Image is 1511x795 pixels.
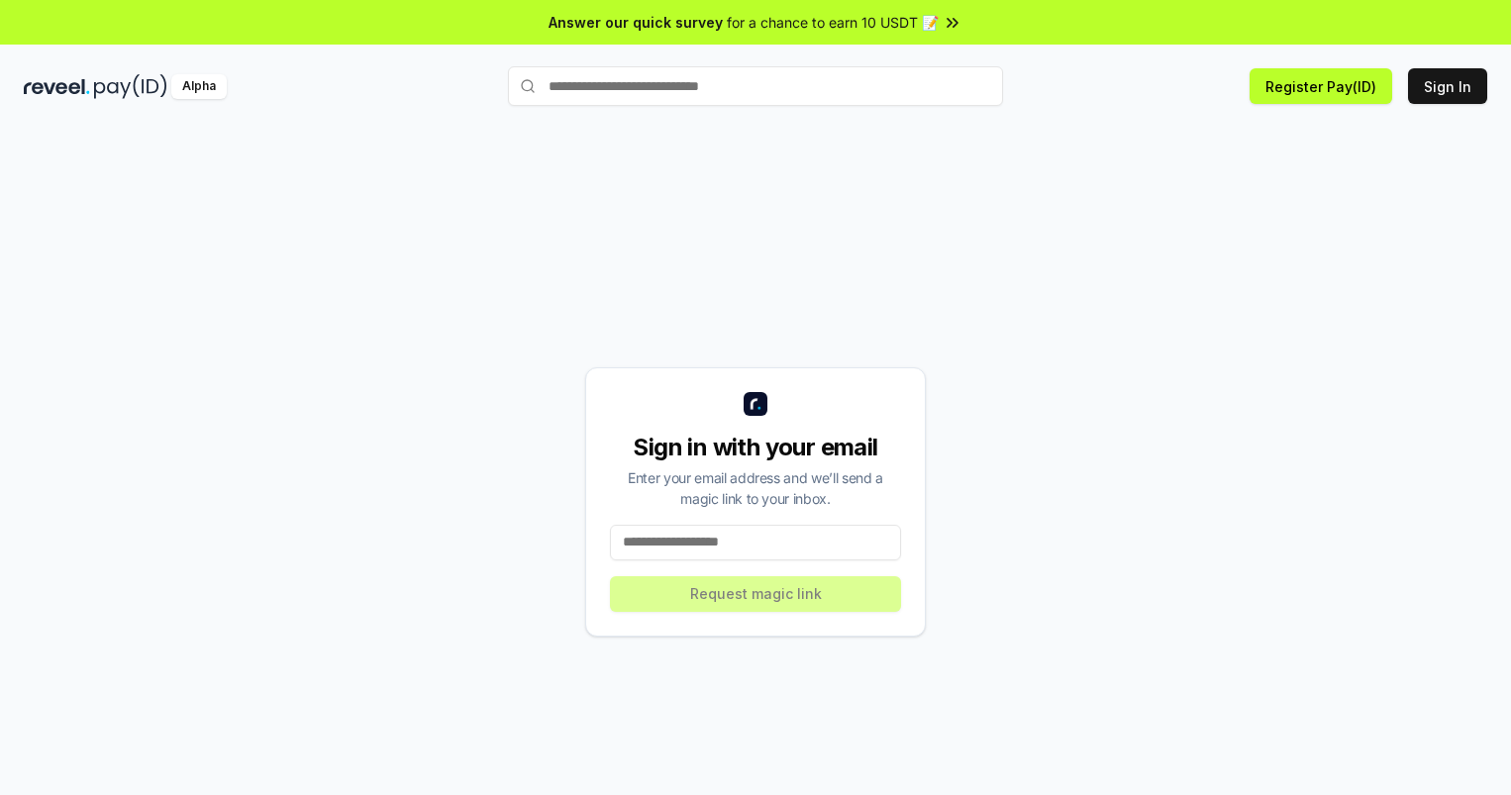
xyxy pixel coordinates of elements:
div: Enter your email address and we’ll send a magic link to your inbox. [610,467,901,509]
button: Sign In [1408,68,1487,104]
div: Sign in with your email [610,432,901,463]
div: Alpha [171,74,227,99]
img: reveel_dark [24,74,90,99]
span: for a chance to earn 10 USDT 📝 [727,12,939,33]
img: pay_id [94,74,167,99]
img: logo_small [744,392,767,416]
button: Register Pay(ID) [1250,68,1392,104]
span: Answer our quick survey [549,12,723,33]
